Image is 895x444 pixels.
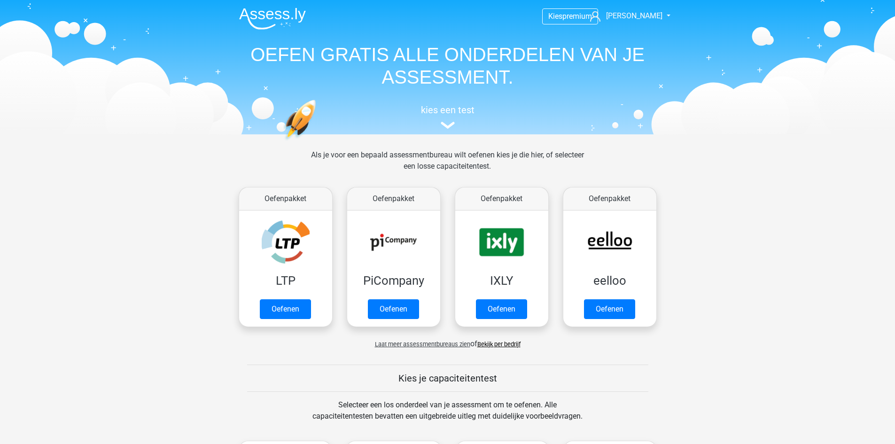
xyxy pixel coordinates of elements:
[586,10,663,22] a: [PERSON_NAME]
[562,12,592,21] span: premium
[239,8,306,30] img: Assessly
[232,331,664,350] div: of
[368,299,419,319] a: Oefenen
[304,149,591,183] div: Als je voor een bepaald assessmentbureau wilt oefenen kies je die hier, of selecteer een losse ca...
[606,11,662,20] span: [PERSON_NAME]
[584,299,635,319] a: Oefenen
[477,341,521,348] a: Bekijk per bedrijf
[548,12,562,21] span: Kies
[247,373,648,384] h5: Kies je capaciteitentest
[283,100,352,185] img: oefenen
[232,104,664,116] h5: kies een test
[304,399,591,433] div: Selecteer een los onderdeel van je assessment om te oefenen. Alle capaciteitentesten bevatten een...
[232,104,664,129] a: kies een test
[543,10,598,23] a: Kiespremium
[232,43,664,88] h1: OEFEN GRATIS ALLE ONDERDELEN VAN JE ASSESSMENT.
[441,122,455,129] img: assessment
[375,341,470,348] span: Laat meer assessmentbureaus zien
[476,299,527,319] a: Oefenen
[260,299,311,319] a: Oefenen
